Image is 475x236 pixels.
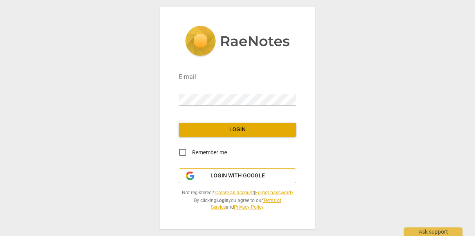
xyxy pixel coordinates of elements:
b: Login [216,198,229,203]
a: Create an account [215,190,254,195]
button: Login [179,123,296,137]
a: Terms of Service [211,198,281,210]
button: Login with Google [179,168,296,183]
a: Forgot password? [255,190,293,195]
span: Not registered? | [179,190,296,196]
span: Login [185,126,290,134]
div: Ask support [404,227,462,236]
span: Login with Google [211,172,265,180]
span: By clicking you agree to our and . [179,197,296,210]
img: 5ac2273c67554f335776073100b6d88f.svg [185,26,290,58]
a: Privacy Policy [234,204,263,210]
span: Remember me [192,148,227,157]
